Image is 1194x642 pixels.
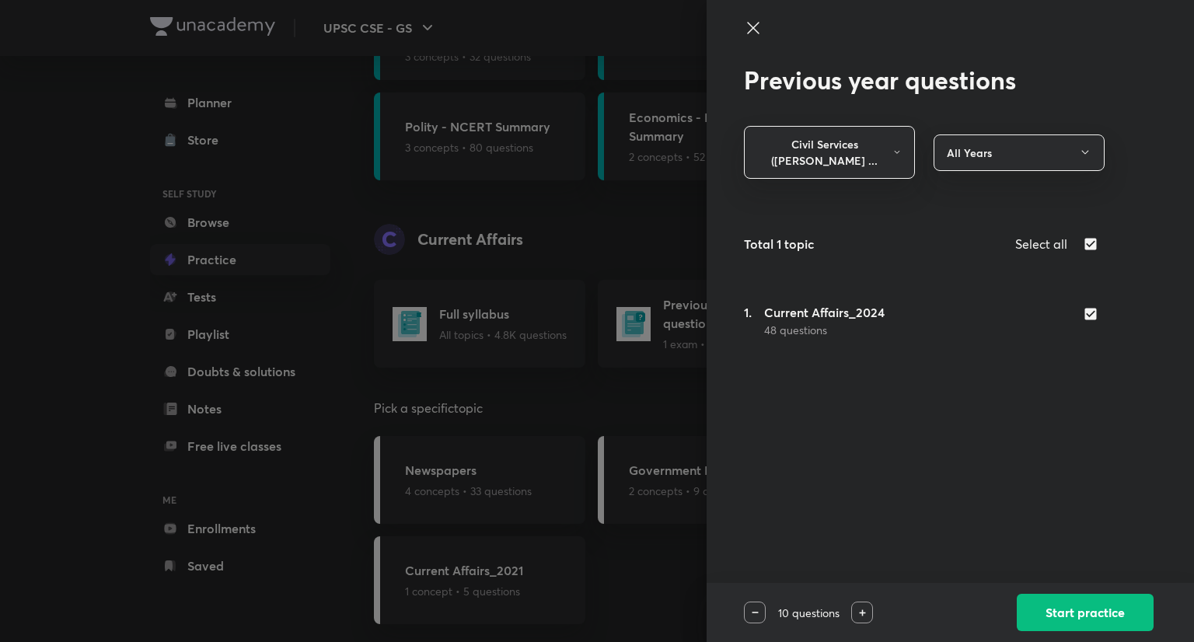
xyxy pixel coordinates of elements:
h5: Total 1 topic [744,235,1004,253]
p: 48 questions [764,322,885,338]
h5: Current Affairs_2024 [764,303,885,322]
h2: Previous year questions [744,65,1105,95]
img: increase [859,609,866,616]
h5: Select all [1015,235,1067,253]
p: 10 questions [766,605,851,621]
button: Start practice [1017,594,1154,631]
h5: 1. [744,303,752,338]
button: All Years [934,134,1105,171]
button: Civil Services ([PERSON_NAME] ... [744,126,915,179]
img: decrease [752,612,759,613]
